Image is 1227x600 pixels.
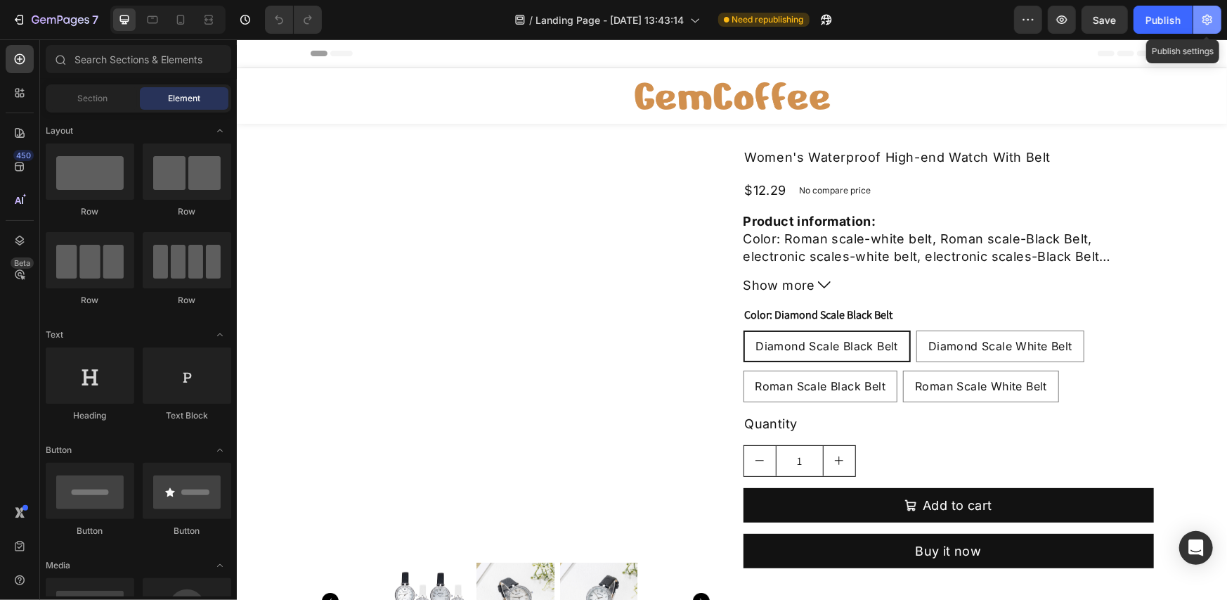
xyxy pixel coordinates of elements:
div: Beta [11,257,34,269]
div: Add to cart [686,457,755,475]
div: Button [143,525,231,537]
button: Carousel Next Arrow [456,554,473,570]
div: Row [143,294,231,307]
span: Save [1093,14,1117,26]
input: Search Sections & Elements [46,45,231,73]
div: Publish [1145,13,1181,27]
p: No compare price [562,147,634,155]
img: gempages_502584535817389088-ae52627e-ff19-4377-8943-e4600a8122ec.png [398,43,593,70]
span: Need republishing [732,13,804,26]
div: Undo/Redo [265,6,322,34]
button: Add to cart [507,449,917,483]
div: $12.29 [507,141,551,161]
legend: Color: Diamond Scale Black Belt [507,266,658,286]
span: / [530,13,533,27]
span: Toggle open [209,439,231,461]
span: Toggle open [209,554,231,577]
button: Save [1082,6,1128,34]
b: Product information: [507,174,640,189]
button: Publish [1134,6,1193,34]
h2: Women's Waterproof High-end Watch With Belt [507,107,917,130]
div: Quantity [507,374,917,395]
div: Open Intercom Messenger [1179,531,1213,565]
div: 450 [13,150,34,161]
div: Text Block [143,409,231,422]
div: Row [143,205,231,218]
button: Carousel Back Arrow [85,554,102,570]
div: Row [46,294,134,307]
button: Show more [507,237,917,255]
span: Diamond Scale White Belt [692,300,836,314]
button: Buy it now [507,494,917,529]
span: Diamond Scale Black Belt [519,300,662,314]
button: increment [587,407,618,437]
span: Element [168,92,200,105]
button: decrement [507,407,539,437]
input: quantity [539,407,587,437]
p: 7 [92,11,98,28]
p: Color: Roman scale-white belt, Roman scale-Black Belt, electronic scales-white belt, electronic s... [507,174,863,331]
div: Buy it now [679,503,745,521]
div: Row [46,205,134,218]
span: Toggle open [209,324,231,346]
span: Toggle open [209,120,231,142]
span: Section [78,92,108,105]
iframe: Design area [237,39,1227,600]
span: Roman Scale White Belt [678,340,810,354]
button: 7 [6,6,105,34]
div: Button [46,525,134,537]
span: Media [46,559,70,572]
span: Layout [46,125,73,137]
span: Text [46,328,63,341]
span: Landing Page - [DATE] 13:43:14 [536,13,684,27]
span: Button [46,444,72,457]
span: Show more [507,237,579,255]
span: Roman Scale Black Belt [519,340,649,354]
div: Watch*1 [507,173,917,226]
div: Heading [46,409,134,422]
